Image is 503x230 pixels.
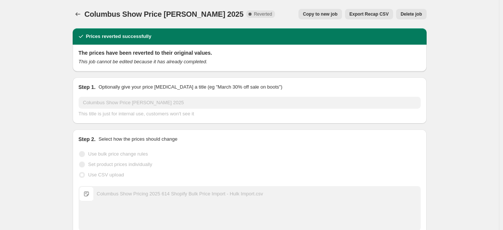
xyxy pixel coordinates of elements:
h2: Step 2. [79,135,96,143]
span: Copy to new job [303,11,338,17]
i: This job cannot be edited because it has already completed. [79,59,208,64]
span: Columbus Show Price [PERSON_NAME] 2025 [85,10,244,18]
div: Columbus Show Pricing 2025 614 Shopify Bulk Price Import - Hulk Import.csv [97,190,263,198]
button: Delete job [396,9,426,19]
span: Set product prices individually [88,162,152,167]
span: This title is just for internal use, customers won't see it [79,111,194,116]
h2: Prices reverted successfully [86,33,152,40]
input: 30% off holiday sale [79,97,421,109]
button: Price change jobs [73,9,83,19]
p: Optionally give your price [MEDICAL_DATA] a title (eg "March 30% off sale on boots") [98,83,282,91]
h2: Step 1. [79,83,96,91]
span: Export Recap CSV [349,11,389,17]
span: Reverted [254,11,272,17]
span: Delete job [401,11,422,17]
p: Select how the prices should change [98,135,177,143]
button: Export Recap CSV [345,9,393,19]
span: Use bulk price change rules [88,151,148,157]
button: Copy to new job [298,9,342,19]
span: Use CSV upload [88,172,124,178]
h2: The prices have been reverted to their original values. [79,49,421,57]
